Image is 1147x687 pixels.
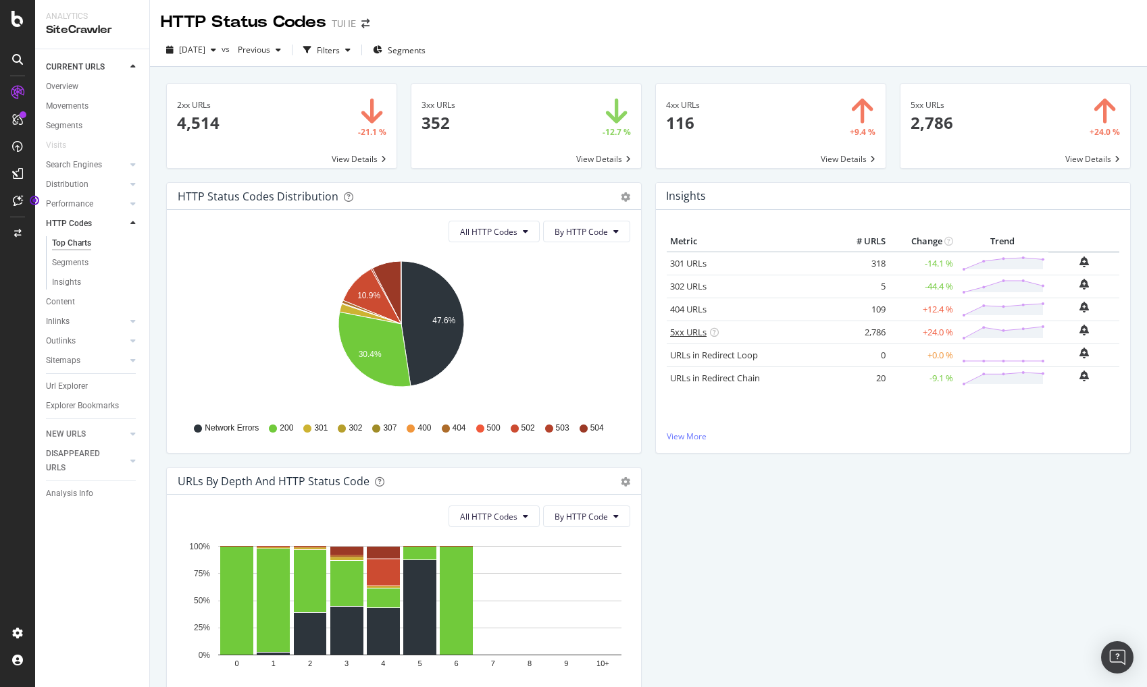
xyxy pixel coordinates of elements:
a: Explorer Bookmarks [46,399,140,413]
text: 10.9% [357,291,380,300]
span: Segments [388,45,426,56]
a: Overview [46,80,140,94]
td: 109 [835,298,889,321]
span: By HTTP Code [555,511,608,522]
button: [DATE] [161,39,222,61]
div: HTTP Status Codes Distribution [178,190,338,203]
div: Segments [46,119,82,133]
div: CURRENT URLS [46,60,105,74]
a: URLs in Redirect Loop [670,349,758,361]
th: Trend [957,231,1048,252]
a: 5xx URLs [670,326,707,338]
td: -9.1 % [889,366,957,389]
button: By HTTP Code [543,505,630,527]
div: gear [621,477,630,487]
text: 1 [272,660,276,668]
a: Visits [46,138,80,153]
td: -14.1 % [889,252,957,275]
a: Search Engines [46,158,126,172]
td: 5 [835,275,889,298]
span: 301 [314,422,328,434]
th: Metric [667,231,835,252]
text: 4 [381,660,385,668]
text: 9 [564,660,568,668]
td: 2,786 [835,321,889,343]
span: 302 [349,422,362,434]
th: # URLS [835,231,889,252]
a: Performance [46,197,126,211]
a: Segments [46,119,140,133]
td: 0 [835,343,889,366]
div: Visits [46,138,66,153]
div: bell-plus [1079,279,1089,290]
div: Overview [46,80,78,94]
button: By HTTP Code [543,221,630,242]
td: +0.0 % [889,343,957,366]
div: HTTP Codes [46,217,92,231]
div: NEW URLS [46,427,86,441]
a: 404 URLs [670,303,707,315]
span: 502 [521,422,535,434]
a: Movements [46,99,140,113]
th: Change [889,231,957,252]
button: All HTTP Codes [449,221,540,242]
div: A chart. [178,253,626,410]
div: Sitemaps [46,354,80,368]
td: -44.4 % [889,275,957,298]
div: Content [46,295,75,309]
div: URLs by Depth and HTTP Status Code [178,474,369,488]
a: View More [667,431,1119,442]
a: Inlinks [46,314,126,329]
div: Distribution [46,177,88,192]
span: All HTTP Codes [460,226,517,238]
a: Outlinks [46,334,126,348]
div: bell-plus [1079,256,1089,267]
div: gear [621,192,630,202]
text: 10+ [596,660,609,668]
span: Previous [232,44,270,55]
span: vs [222,43,232,55]
a: CURRENT URLS [46,60,126,74]
text: 30.4% [359,350,382,359]
text: 25% [194,624,210,633]
span: 2025 Sep. 29th [179,44,205,55]
text: 8 [528,660,532,668]
span: 503 [556,422,569,434]
div: Open Intercom Messenger [1101,641,1133,674]
span: All HTTP Codes [460,511,517,522]
span: By HTTP Code [555,226,608,238]
button: Segments [367,39,431,61]
div: arrow-right-arrow-left [361,19,369,28]
text: 6 [455,660,459,668]
text: 100% [189,542,210,551]
h4: Insights [666,187,706,205]
div: SiteCrawler [46,22,138,38]
text: 3 [345,660,349,668]
div: TUI IE [332,17,356,30]
td: 20 [835,366,889,389]
div: DISAPPEARED URLS [46,447,114,475]
div: bell-plus [1079,325,1089,335]
div: Url Explorer [46,379,88,393]
a: Segments [52,256,140,270]
a: URLs in Redirect Chain [670,372,760,384]
td: +12.4 % [889,298,957,321]
a: Analysis Info [46,487,140,501]
div: bell-plus [1079,302,1089,312]
span: 500 [487,422,501,434]
text: 50% [194,596,210,605]
div: Segments [52,256,88,270]
div: Explorer Bookmarks [46,399,119,413]
button: Previous [232,39,286,61]
div: Insights [52,275,81,290]
span: 200 [280,422,293,434]
td: +24.0 % [889,321,957,343]
button: All HTTP Codes [449,505,540,527]
text: 5 [417,660,422,668]
a: NEW URLS [46,427,126,441]
div: Inlinks [46,314,70,329]
div: Movements [46,99,88,113]
a: DISAPPEARED URLS [46,447,126,475]
div: HTTP Status Codes [161,11,326,34]
a: Sitemaps [46,354,126,368]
